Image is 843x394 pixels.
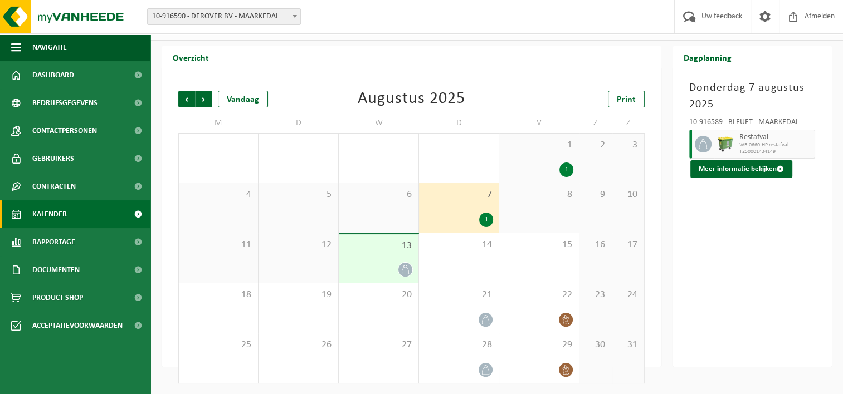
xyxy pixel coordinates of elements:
div: 10-916589 - BLEUET - MAARKEDAL [689,119,815,130]
span: 5 [264,189,333,201]
span: 7 [425,189,493,201]
span: 9 [585,189,606,201]
h3: Donderdag 7 augustus 2025 [689,80,815,113]
td: V [499,113,579,133]
span: Vorige [178,91,195,107]
span: 10 [618,189,639,201]
span: Restafval [739,133,812,142]
div: 1 [559,162,573,177]
span: 4 [184,189,252,201]
span: Acceptatievoorwaarden [32,312,123,339]
span: Contactpersonen [32,117,97,145]
span: Print [617,95,636,104]
span: 2 [585,139,606,151]
span: 27 [344,339,413,351]
span: 26 [264,339,333,351]
span: 25 [184,339,252,351]
span: 13 [344,240,413,252]
span: 18 [184,289,252,301]
div: 1 [479,213,493,227]
button: Meer informatie bekijken [690,160,792,178]
span: Volgende [196,91,212,107]
td: Z [612,113,645,133]
span: Navigatie [32,33,67,61]
span: Gebruikers [32,145,74,173]
span: WB-0660-HP restafval [739,142,812,149]
h2: Dagplanning [673,46,743,68]
span: 17 [618,239,639,251]
span: 31 [618,339,639,351]
a: Print [608,91,645,107]
span: 14 [425,239,493,251]
span: 24 [618,289,639,301]
td: D [419,113,499,133]
td: D [259,113,339,133]
td: Z [579,113,612,133]
span: Rapportage [32,228,75,256]
span: 1 [505,139,573,151]
td: M [178,113,259,133]
img: WB-0660-HPE-GN-50 [717,136,734,152]
span: 28 [425,339,493,351]
span: Documenten [32,256,80,284]
span: 22 [505,289,573,301]
span: 30 [585,339,606,351]
span: 19 [264,289,333,301]
span: 29 [505,339,573,351]
span: 10-916590 - DEROVER BV - MAARKEDAL [148,9,300,24]
td: W [339,113,419,133]
span: 6 [344,189,413,201]
span: 10-916590 - DEROVER BV - MAARKEDAL [147,8,301,25]
div: Augustus 2025 [358,91,465,107]
span: 12 [264,239,333,251]
span: Kalender [32,200,67,228]
span: 3 [618,139,639,151]
span: 15 [505,239,573,251]
span: Dashboard [32,61,74,89]
span: 23 [585,289,606,301]
span: 21 [425,289,493,301]
div: Vandaag [218,91,268,107]
h2: Overzicht [162,46,220,68]
span: Contracten [32,173,76,200]
span: 16 [585,239,606,251]
span: Product Shop [32,284,83,312]
span: 11 [184,239,252,251]
span: T250001434149 [739,149,812,155]
span: 20 [344,289,413,301]
span: 8 [505,189,573,201]
span: Bedrijfsgegevens [32,89,98,117]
